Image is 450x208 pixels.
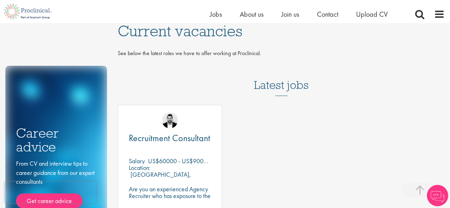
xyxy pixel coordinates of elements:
a: Upload CV [356,10,388,19]
span: Salary [129,157,145,165]
a: Jobs [210,10,222,19]
img: Chatbot [427,185,448,206]
p: [GEOGRAPHIC_DATA], [GEOGRAPHIC_DATA] [129,170,191,185]
h3: Latest jobs [254,61,309,96]
iframe: reCAPTCHA [5,182,96,203]
p: US$60000 - US$90000 per annum [148,157,238,165]
a: About us [240,10,264,19]
img: Ross Wilkings [162,112,178,128]
span: Location: [129,164,150,172]
a: Recruitment Consultant [129,134,211,143]
span: Recruitment Consultant [129,132,210,144]
h3: Career advice [16,126,96,154]
span: Current vacancies [118,21,242,41]
p: See below the latest roles we have to offer working at Proclinical. [118,49,445,58]
a: Contact [317,10,338,19]
a: Join us [281,10,299,19]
